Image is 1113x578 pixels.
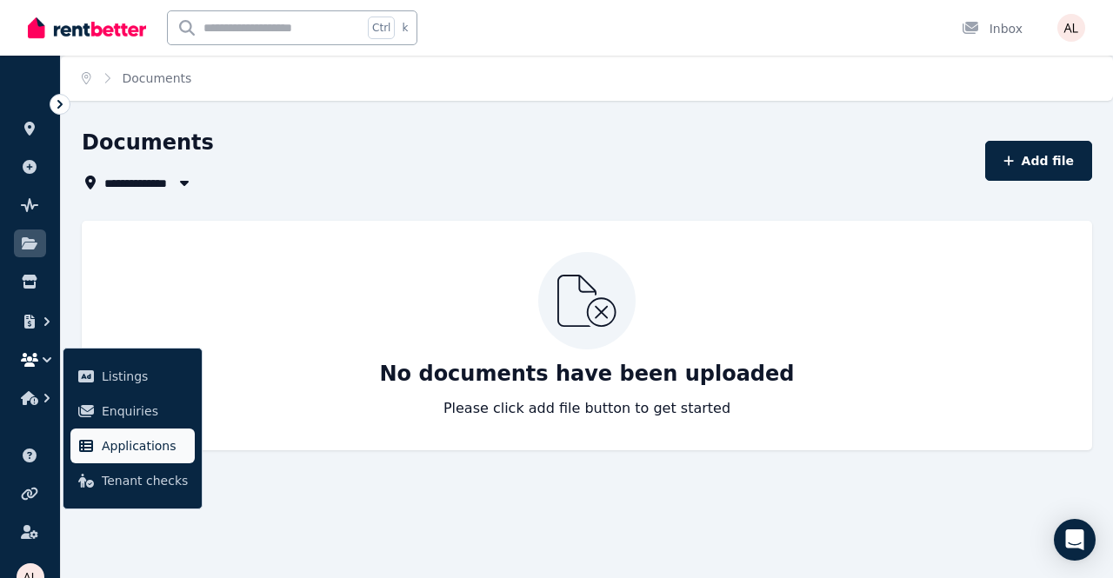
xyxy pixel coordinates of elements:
[368,17,395,39] span: Ctrl
[70,429,195,463] a: Applications
[102,401,188,422] span: Enquiries
[380,360,795,388] p: No documents have been uploaded
[70,463,195,498] a: Tenant checks
[402,21,408,35] span: k
[28,15,146,41] img: RentBetter
[102,435,188,456] span: Applications
[123,70,192,87] span: Documents
[70,394,195,429] a: Enquiries
[82,129,214,156] h1: Documents
[70,359,195,394] a: Listings
[102,470,188,491] span: Tenant checks
[102,366,188,387] span: Listings
[962,20,1023,37] div: Inbox
[1054,519,1096,561] div: Open Intercom Messenger
[1057,14,1085,42] img: Alex Loveluck
[985,141,1092,181] button: Add file
[61,56,212,101] nav: Breadcrumb
[443,398,730,419] p: Please click add file button to get started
